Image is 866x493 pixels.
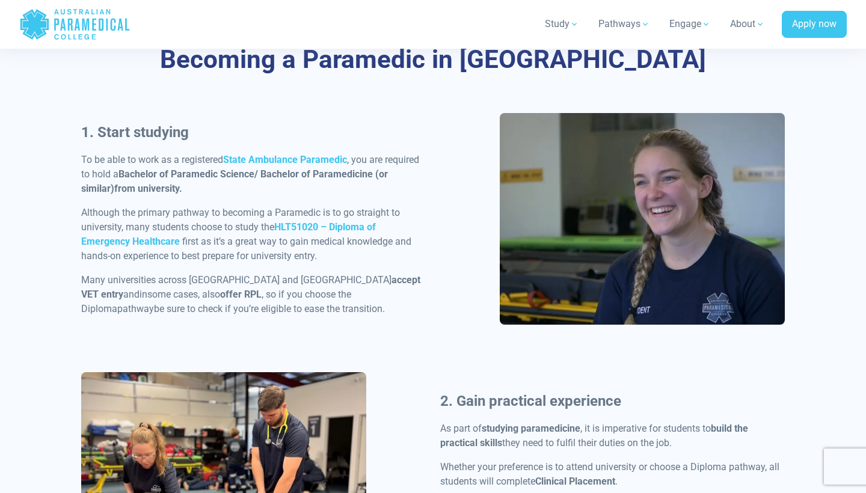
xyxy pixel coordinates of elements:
[81,168,388,194] strong: Bachelor of Paramedic Science/ Bachelor of Paramedicine (or similar)
[114,183,182,194] strong: from university.
[220,289,262,300] span: offer RPL
[154,303,385,314] span: be sure to check if you’re eligible to ease the transition.
[147,289,220,300] span: some cases, also
[591,7,657,41] a: Pathways
[440,423,748,449] strong: build the practical skills
[19,5,131,44] a: Australian Paramedical College
[662,7,718,41] a: Engage
[140,289,147,300] span: in
[81,206,426,263] p: Although the primary pathway to becoming a Paramedic is to go straight to university, many studen...
[81,274,392,286] span: Many universities across [GEOGRAPHIC_DATA] and [GEOGRAPHIC_DATA]
[81,274,420,300] span: accept VET entry
[440,393,621,409] b: 2. Gain practical experience
[723,7,772,41] a: About
[81,44,785,75] h2: Becoming a Paramedic in [GEOGRAPHIC_DATA]
[440,460,785,489] p: Whether your preference is to attend university or choose a Diploma pathway, all students will co...
[440,421,785,450] p: As part of , it is imperative for students to they need to fulfil their duties on the job.
[123,289,140,300] span: and
[482,423,580,434] strong: studying paramedicine
[223,154,347,165] a: State Ambulance Paramedic
[535,476,615,487] strong: Clinical Placement
[81,221,376,247] a: HLT51020 – Diploma of Emergency Healthcare
[81,153,426,196] p: To be able to work as a registered , you are required to hold a
[117,303,154,314] span: pathway
[782,11,847,38] a: Apply now
[81,124,189,141] strong: 1. Start studying
[81,289,351,314] span: , so if you choose the Diploma
[538,7,586,41] a: Study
